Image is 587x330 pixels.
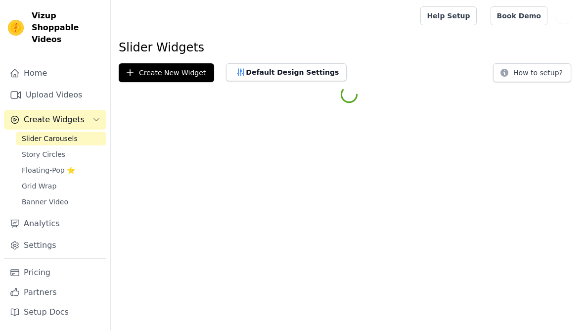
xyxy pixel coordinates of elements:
span: Grid Wrap [22,181,56,191]
a: How to setup? [493,70,571,80]
button: Create New Widget [119,63,214,82]
span: Banner Video [22,197,68,207]
span: Create Widgets [24,114,85,126]
a: Story Circles [16,147,106,161]
a: Home [4,63,106,83]
a: Upload Videos [4,85,106,105]
a: Pricing [4,263,106,283]
button: How to setup? [493,63,571,82]
a: Book Demo [491,6,547,25]
a: Floating-Pop ⭐ [16,163,106,177]
img: Vizup [8,20,24,36]
a: Grid Wrap [16,179,106,193]
span: Floating-Pop ⭐ [22,165,75,175]
a: Banner Video [16,195,106,209]
button: Default Design Settings [226,63,347,81]
a: Partners [4,283,106,302]
h1: Slider Widgets [119,40,579,55]
span: Story Circles [22,149,65,159]
span: Vizup Shoppable Videos [32,10,102,46]
a: Help Setup [420,6,476,25]
a: Setup Docs [4,302,106,322]
a: Slider Carousels [16,132,106,145]
a: Analytics [4,214,106,234]
span: Slider Carousels [22,134,78,143]
a: Settings [4,236,106,255]
button: Create Widgets [4,110,106,130]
